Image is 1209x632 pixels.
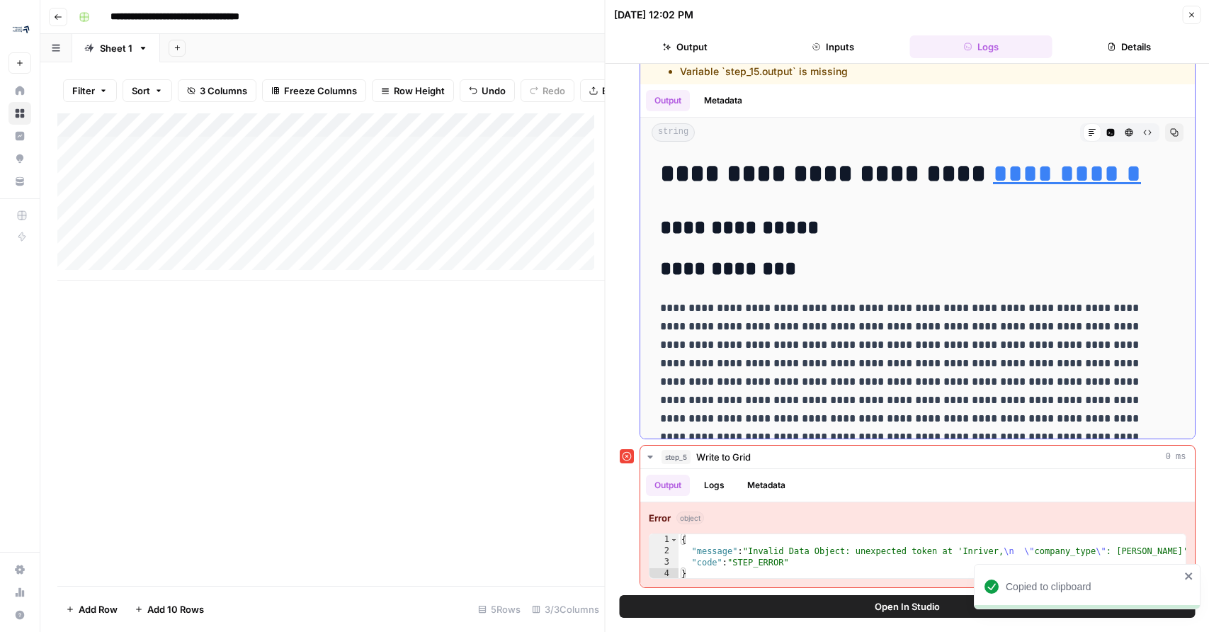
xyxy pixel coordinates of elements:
a: Your Data [8,170,31,193]
div: 5 Rows [472,598,526,621]
a: Opportunities [8,147,31,170]
a: Home [8,79,31,102]
span: step_5 [662,450,691,464]
button: Metadata [696,90,751,111]
button: Sort [123,79,172,102]
button: Export CSV [580,79,662,102]
span: 0 ms [1165,451,1186,463]
div: Copied to clipboard [1006,580,1180,594]
button: Freeze Columns [262,79,366,102]
button: close [1184,570,1194,582]
img: CGMOps Logo [8,16,34,42]
button: Inputs [762,35,904,58]
li: Variable `step_15.output` is missing [680,64,890,79]
span: Sort [132,84,150,98]
span: Filter [72,84,95,98]
a: Settings [8,558,31,581]
span: object [676,512,704,524]
button: Open In Studio [620,595,1196,618]
span: Write to Grid [696,450,751,464]
button: Logs [696,475,733,496]
button: Output [646,90,690,111]
button: Metadata [739,475,794,496]
button: Filter [63,79,117,102]
span: Open In Studio [875,599,940,614]
div: 4 [649,568,679,580]
span: Freeze Columns [284,84,357,98]
div: 2 [649,546,679,557]
strong: Error [649,511,671,525]
button: Undo [460,79,515,102]
a: Insights [8,125,31,147]
span: Add Row [79,602,118,616]
button: Output [614,35,756,58]
button: Help + Support [8,604,31,626]
div: [DATE] 12:02 PM [614,8,693,22]
button: 0 ms [640,446,1195,468]
button: Add 10 Rows [126,598,212,621]
div: 3/3 Columns [526,598,605,621]
span: 3 Columns [200,84,247,98]
span: Redo [543,84,565,98]
a: Browse [8,102,31,125]
div: 3 [649,557,679,568]
span: Undo [482,84,506,98]
button: Output [646,475,690,496]
button: Logs [910,35,1052,58]
div: 0 ms [640,469,1195,587]
button: Row Height [372,79,454,102]
a: Usage [8,581,31,604]
button: Details [1058,35,1201,58]
button: Redo [521,79,574,102]
span: Add 10 Rows [147,602,204,616]
div: Sheet 1 [100,41,132,55]
span: Row Height [394,84,445,98]
button: 3 Columns [178,79,256,102]
div: 1 [649,534,679,546]
button: Add Row [57,598,126,621]
button: Workspace: CGMOps [8,11,31,47]
span: string [652,123,695,142]
span: Toggle code folding, rows 1 through 4 [670,534,678,546]
a: Sheet 1 [72,34,160,62]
